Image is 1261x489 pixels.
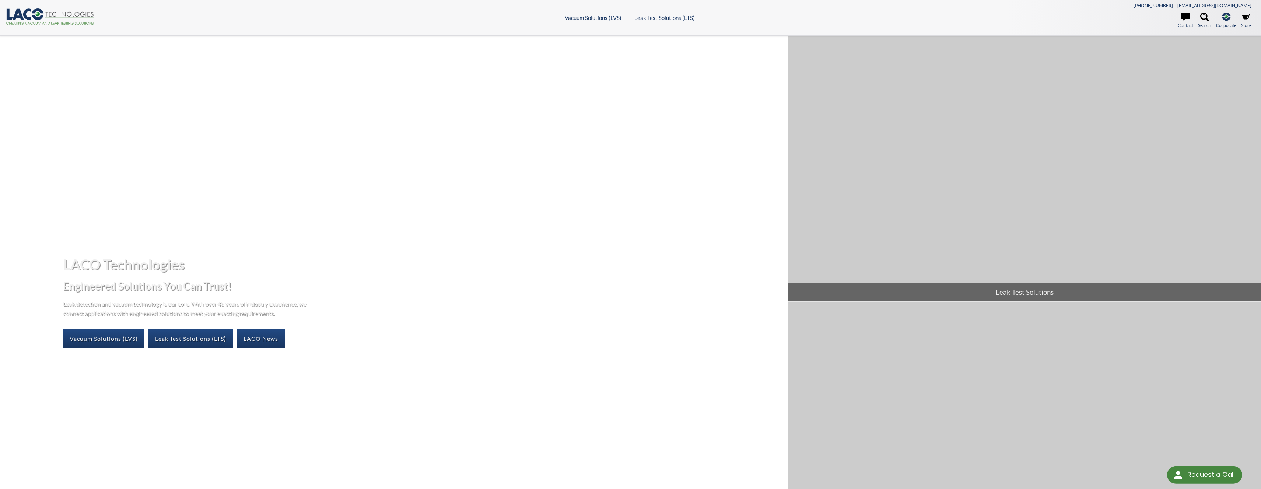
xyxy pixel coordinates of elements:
a: Leak Test Solutions [788,36,1261,301]
a: Search [1198,13,1211,29]
div: Request a Call [1187,466,1235,483]
a: [PHONE_NUMBER] [1134,3,1173,8]
h1: LACO Technologies [63,255,782,273]
span: Leak Test Solutions [788,283,1261,301]
div: Request a Call [1167,466,1242,484]
a: Contact [1178,13,1193,29]
a: Leak Test Solutions (LTS) [634,14,695,21]
a: Vacuum Solutions (LVS) [565,14,621,21]
a: LACO News [237,329,285,348]
img: round button [1172,469,1184,481]
a: Store [1241,13,1251,29]
a: Vacuum Solutions (LVS) [63,329,144,348]
a: [EMAIL_ADDRESS][DOMAIN_NAME] [1177,3,1251,8]
p: Leak detection and vacuum technology is our core. With over 45 years of industry experience, we c... [63,299,310,318]
a: Leak Test Solutions (LTS) [148,329,233,348]
h2: Engineered Solutions You Can Trust! [63,279,782,293]
span: Corporate [1216,22,1236,29]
